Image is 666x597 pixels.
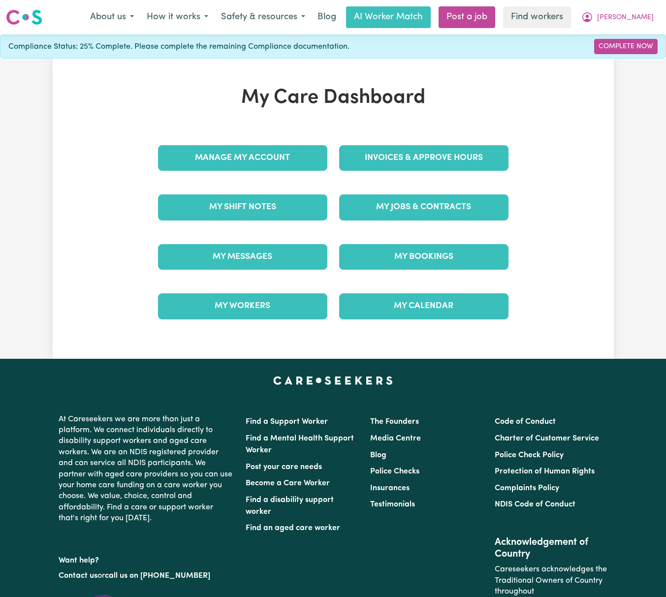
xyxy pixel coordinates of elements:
a: Blog [370,451,386,459]
iframe: Button to launch messaging window [627,558,658,589]
img: Careseekers logo [6,8,42,26]
a: Careseekers home page [273,377,393,384]
a: Complete Now [594,39,658,54]
a: My Jobs & Contracts [339,194,508,220]
a: NDIS Code of Conduct [495,501,575,508]
a: My Messages [158,244,327,270]
a: Invoices & Approve Hours [339,145,508,171]
h1: My Care Dashboard [152,86,514,110]
a: Find workers [503,6,571,28]
button: Safety & resources [215,7,312,28]
a: Careseekers logo [6,6,42,29]
a: Police Check Policy [495,451,564,459]
a: Find a Support Worker [246,418,328,426]
a: Find a disability support worker [246,496,334,516]
a: Become a Care Worker [246,479,330,487]
a: My Shift Notes [158,194,327,220]
a: Testimonials [370,501,415,508]
a: Code of Conduct [495,418,556,426]
a: Media Centre [370,435,421,442]
a: Find a Mental Health Support Worker [246,435,354,454]
button: About us [84,7,140,28]
a: Police Checks [370,468,419,475]
p: or [59,566,234,585]
span: [PERSON_NAME] [597,12,654,23]
span: Compliance Status: 25% Complete. Please complete the remaining Compliance documentation. [8,41,349,53]
a: My Workers [158,293,327,319]
p: At Careseekers we are more than just a platform. We connect individuals directly to disability su... [59,410,234,528]
p: Want help? [59,551,234,566]
a: Find an aged care worker [246,524,340,532]
a: Complaints Policy [495,484,559,492]
a: Post a job [439,6,495,28]
h2: Acknowledgement of Country [495,536,607,560]
button: My Account [575,7,660,28]
a: Insurances [370,484,410,492]
a: The Founders [370,418,419,426]
a: Contact us [59,572,97,580]
a: Manage My Account [158,145,327,171]
a: Post your care needs [246,463,322,471]
a: My Calendar [339,293,508,319]
button: How it works [140,7,215,28]
a: Blog [312,6,342,28]
a: call us on [PHONE_NUMBER] [105,572,210,580]
a: AI Worker Match [346,6,431,28]
a: Protection of Human Rights [495,468,595,475]
a: Charter of Customer Service [495,435,599,442]
a: My Bookings [339,244,508,270]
